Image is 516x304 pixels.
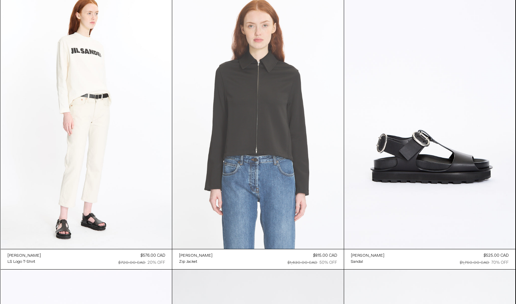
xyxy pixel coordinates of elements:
a: [PERSON_NAME] [179,253,212,259]
div: 70% OFF [491,260,509,266]
div: $576.00 CAD [140,253,165,259]
a: Zip Jacket [179,259,212,265]
div: 20% OFF [148,260,165,266]
div: 50% OFF [319,260,337,266]
div: Zip Jacket [179,259,197,265]
div: $1,630.00 CAD [288,260,317,266]
div: $1,750.00 CAD [460,260,489,266]
a: [PERSON_NAME] [7,253,41,259]
div: $815.00 CAD [313,253,337,259]
div: $720.00 CAD [118,260,145,266]
a: Sandal [351,259,384,265]
div: LS Logo T-Shirt [7,259,35,265]
div: Sandal [351,259,363,265]
a: LS Logo T-Shirt [7,259,41,265]
a: [PERSON_NAME] [351,253,384,259]
div: $525.00 CAD [484,253,509,259]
